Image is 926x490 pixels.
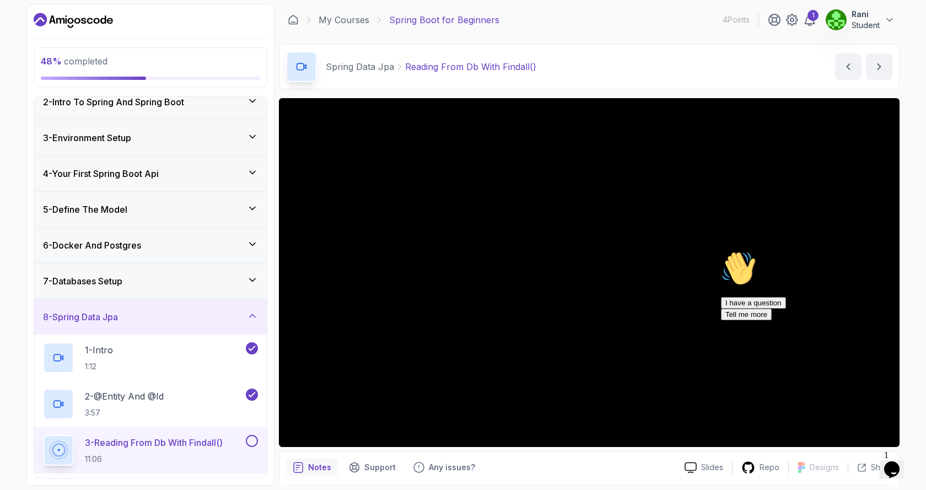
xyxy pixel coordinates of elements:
[43,95,184,109] h3: 2 - Intro To Spring And Spring Boot
[43,389,258,419] button: 2-@Entity And @Id3:57
[389,13,499,26] p: Spring Boot for Beginners
[4,51,69,62] button: I have a question
[85,390,164,403] p: 2 - @Entity And @Id
[34,228,267,263] button: 6-Docker And Postgres
[85,407,164,418] p: 3:57
[43,310,118,324] h3: 8 - Spring Data Jpa
[43,274,122,288] h3: 7 - Databases Setup
[342,459,402,476] button: Support button
[866,53,892,80] button: next content
[871,462,892,473] p: Share
[4,62,55,74] button: Tell me more
[288,14,299,25] a: Dashboard
[34,192,267,227] button: 5-Define The Model
[733,461,788,475] a: Repo
[852,20,880,31] p: Student
[34,84,267,120] button: 2-Intro To Spring And Spring Boot
[364,462,396,473] p: Support
[43,203,127,216] h3: 5 - Define The Model
[43,239,141,252] h3: 6 - Docker And Postgres
[85,454,223,465] p: 11:06
[723,14,750,25] p: 4 Points
[279,98,900,447] iframe: 3 - Reading From DB with findAll()
[34,12,113,29] a: Dashboard
[43,342,258,373] button: 1-Intro1:12
[807,10,819,21] div: 1
[34,299,267,335] button: 8-Spring Data Jpa
[4,33,109,41] span: Hi! How can we help?
[852,9,880,20] p: Rani
[4,4,40,40] img: :wave:
[405,60,536,73] p: Reading From Db With Findall()
[34,156,267,191] button: 4-Your First Spring Boot Api
[826,9,847,30] img: user profile image
[326,60,394,73] p: Spring Data Jpa
[803,13,816,26] a: 1
[34,263,267,299] button: 7-Databases Setup
[429,462,475,473] p: Any issues?
[717,246,915,440] iframe: chat widget
[85,436,223,449] p: 3 - Reading From Db With Findall()
[4,4,203,74] div: 👋Hi! How can we help?I have a questionTell me more
[825,9,895,31] button: user profile imageRaniStudent
[848,462,892,473] button: Share
[43,131,131,144] h3: 3 - Environment Setup
[308,462,331,473] p: Notes
[34,120,267,155] button: 3-Environment Setup
[760,462,779,473] p: Repo
[407,459,482,476] button: Feedback button
[319,13,369,26] a: My Courses
[43,167,159,180] h3: 4 - Your First Spring Boot Api
[810,462,839,473] p: Designs
[41,56,107,67] span: completed
[835,53,862,80] button: previous content
[85,343,113,357] p: 1 - Intro
[41,56,62,67] span: 48 %
[85,361,113,372] p: 1:12
[701,462,723,473] p: Slides
[676,462,732,473] a: Slides
[43,435,258,466] button: 3-Reading From Db With Findall()11:06
[286,459,338,476] button: notes button
[880,446,915,479] iframe: chat widget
